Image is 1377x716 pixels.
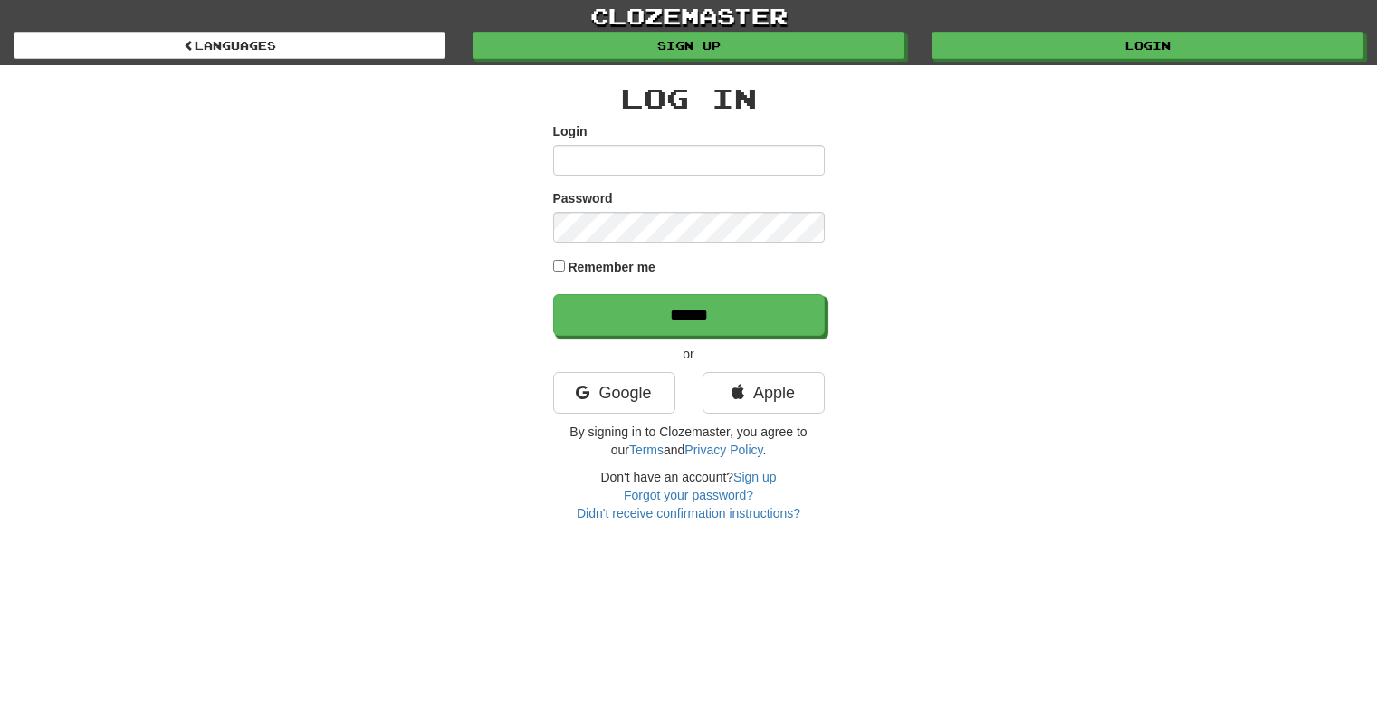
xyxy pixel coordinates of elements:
a: Didn't receive confirmation instructions? [577,506,800,520]
h2: Log In [553,83,825,113]
a: Privacy Policy [684,443,762,457]
a: Google [553,372,675,414]
a: Languages [14,32,445,59]
a: Login [932,32,1363,59]
a: Apple [703,372,825,414]
div: Don't have an account? [553,468,825,522]
label: Password [553,189,613,207]
a: Terms [629,443,664,457]
a: Sign up [473,32,904,59]
a: Forgot your password? [624,488,753,502]
label: Login [553,122,588,140]
a: Sign up [733,470,776,484]
p: or [553,345,825,363]
p: By signing in to Clozemaster, you agree to our and . [553,423,825,459]
label: Remember me [568,258,655,276]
